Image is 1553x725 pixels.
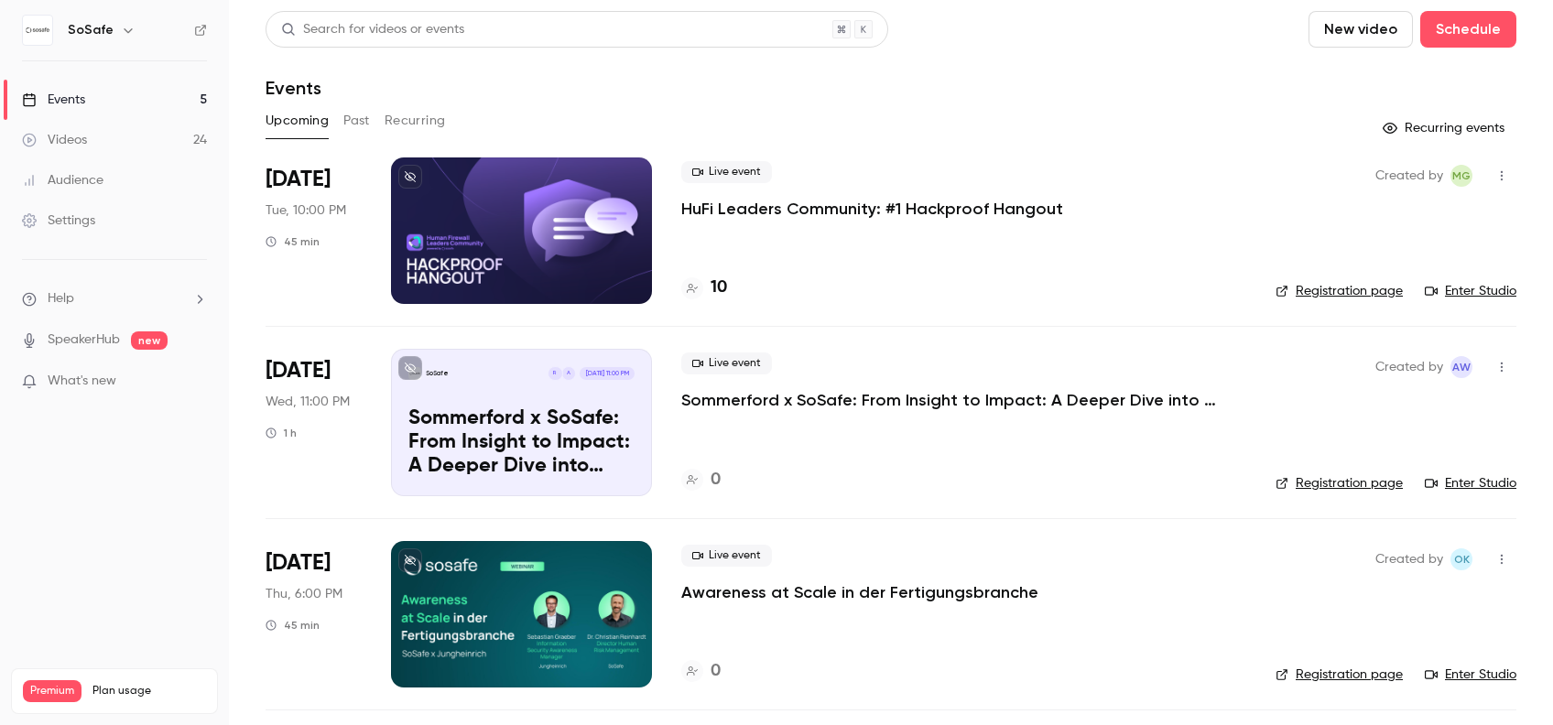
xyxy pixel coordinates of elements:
a: Registration page [1276,474,1403,492]
span: Plan usage [92,684,206,698]
div: Aug 19 Tue, 2:00 PM (Europe/Paris) [266,157,362,304]
span: Created by [1375,356,1443,378]
span: AW [1452,356,1471,378]
span: [DATE] [266,548,331,578]
li: help-dropdown-opener [22,289,207,308]
h4: 10 [711,276,727,300]
span: Premium [23,680,81,702]
div: 1 h [266,426,297,440]
div: Audience [22,171,103,189]
div: R [548,366,562,381]
span: [DATE] 11:00 PM [580,367,634,380]
a: Awareness at Scale in der Fertigungsbranche [681,581,1038,603]
div: A [561,366,576,381]
h1: Events [266,77,321,99]
p: / 500 [165,702,206,719]
p: SoSafe [426,369,449,378]
span: new [131,331,168,350]
a: Sommerford x SoSafe: From Insight to Impact: A Deeper Dive into Behavioral Science in Cybersecurity [681,389,1231,411]
a: SpeakerHub [48,330,120,350]
button: Recurring events [1374,114,1516,143]
div: Videos [22,131,87,149]
span: 24 [165,705,177,716]
span: Live event [681,545,772,567]
span: Live event [681,352,772,374]
span: Alexandra Wasilewski [1450,356,1472,378]
div: 45 min [266,618,320,633]
h6: SoSafe [68,21,114,39]
span: Created by [1375,165,1443,187]
p: Sommerford x SoSafe: From Insight to Impact: A Deeper Dive into Behavioral Science in Cybersecurity [408,407,635,478]
a: Enter Studio [1425,665,1516,684]
a: 10 [681,276,727,300]
button: Past [343,106,370,135]
h4: 0 [711,468,721,492]
button: New video [1309,11,1413,48]
span: Thu, 6:00 PM [266,585,342,603]
a: 0 [681,659,721,684]
p: Videos [23,702,58,719]
span: OK [1454,548,1470,570]
span: Tue, 10:00 PM [266,201,346,220]
span: [DATE] [266,165,331,194]
span: Olga Krukova [1450,548,1472,570]
button: Recurring [385,106,446,135]
a: Enter Studio [1425,474,1516,492]
div: Events [22,91,85,109]
span: Help [48,289,74,308]
h4: 0 [711,659,721,684]
div: 45 min [266,234,320,249]
span: What's new [48,372,116,391]
a: Registration page [1276,282,1403,300]
a: HuFi Leaders Community: #1 Hackproof Hangout [681,198,1063,220]
a: 0 [681,468,721,492]
span: Created by [1375,548,1443,570]
div: Sep 4 Thu, 10:00 AM (Europe/Berlin) [266,541,362,687]
img: SoSafe [23,16,52,45]
a: Enter Studio [1425,282,1516,300]
a: Sommerford x SoSafe: From Insight to Impact: A Deeper Dive into Behavioral Science in Cybersecuri... [391,349,652,495]
span: Melissa Giwa [1450,165,1472,187]
span: [DATE] [266,356,331,385]
span: Live event [681,161,772,183]
div: Settings [22,211,95,230]
button: Schedule [1420,11,1516,48]
span: MG [1452,165,1471,187]
div: Sep 3 Wed, 3:00 PM (Europe/Berlin) [266,349,362,495]
a: Registration page [1276,665,1403,684]
span: Wed, 11:00 PM [266,393,350,411]
div: Search for videos or events [281,20,464,39]
button: Upcoming [266,106,329,135]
